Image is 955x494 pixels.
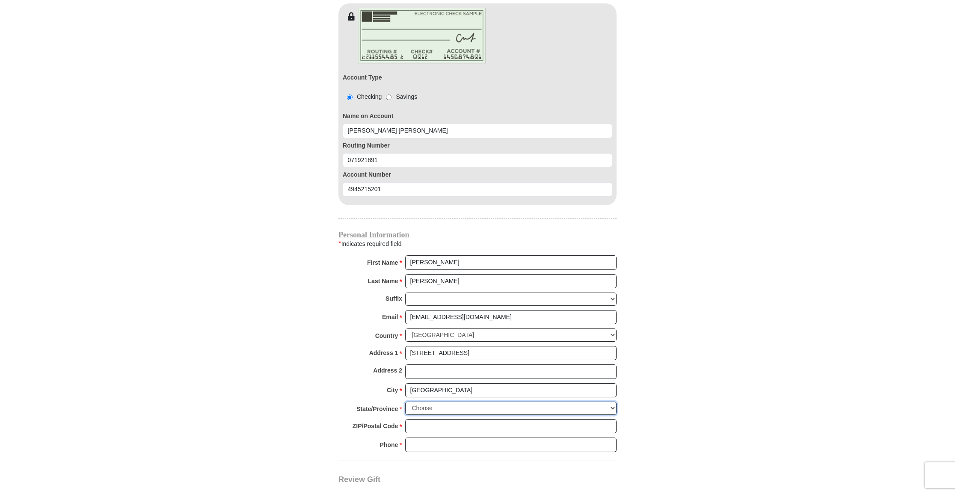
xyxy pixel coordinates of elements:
strong: Country [375,330,398,342]
strong: First Name [367,257,398,269]
label: Account Number [343,170,612,179]
strong: Email [382,311,398,323]
strong: Suffix [386,293,402,305]
strong: Last Name [368,275,398,287]
label: Routing Number [343,141,612,150]
label: Name on Account [343,112,612,121]
span: Review Gift [338,475,380,484]
img: check-en.png [358,8,486,64]
strong: City [387,384,398,396]
div: Checking Savings [343,92,417,101]
strong: ZIP/Postal Code [353,420,398,432]
strong: Address 2 [373,364,402,376]
label: Account Type [343,73,382,82]
h4: Personal Information [338,231,617,238]
strong: State/Province [356,403,398,415]
strong: Phone [380,439,398,451]
strong: Address 1 [369,347,398,359]
div: Indicates required field [338,238,617,249]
